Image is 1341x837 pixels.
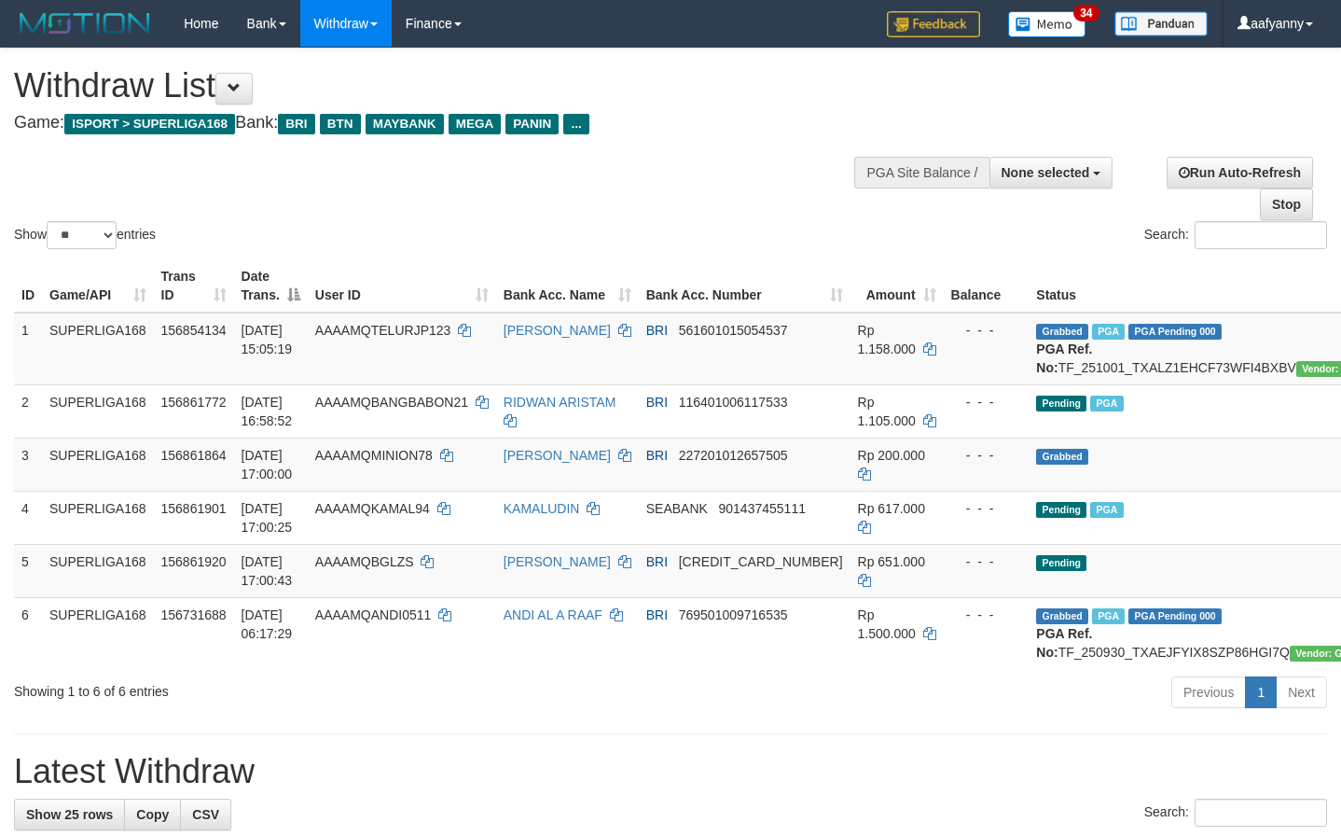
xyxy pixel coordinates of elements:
span: AAAAMQBANGBABON21 [315,395,468,410]
img: panduan.png [1114,11,1208,36]
div: - - - [951,499,1022,518]
span: MAYBANK [366,114,444,134]
a: [PERSON_NAME] [504,554,611,569]
th: Balance [944,259,1030,313]
span: Pending [1036,555,1086,571]
label: Show entries [14,221,156,249]
th: ID [14,259,42,313]
span: Copy 116401006117533 to clipboard [679,395,788,410]
a: Show 25 rows [14,799,125,830]
span: Copy 769501009716535 to clipboard [679,607,788,622]
a: 1 [1245,677,1277,708]
span: BTN [320,114,361,134]
a: Copy [124,799,181,830]
td: 6 [14,597,42,669]
span: BRI [278,114,314,134]
span: 156861772 [161,395,227,410]
td: 2 [14,384,42,438]
b: PGA Ref. No: [1036,626,1092,660]
span: Rp 651.000 [858,554,925,569]
span: 156861901 [161,501,227,516]
span: Rp 617.000 [858,501,925,516]
a: Run Auto-Refresh [1167,157,1313,188]
span: Rp 1.105.000 [858,395,916,428]
span: ISPORT > SUPERLIGA168 [64,114,235,134]
span: Pending [1036,396,1086,412]
span: [DATE] 17:00:25 [242,501,293,535]
div: PGA Site Balance / [854,157,988,188]
span: Rp 1.158.000 [858,323,916,356]
input: Search: [1195,799,1327,827]
span: AAAAMQANDI0511 [315,607,432,622]
th: User ID: activate to sort column ascending [308,259,496,313]
span: AAAAMQBGLZS [315,554,414,569]
span: Grabbed [1036,608,1088,624]
div: - - - [951,606,1022,624]
b: PGA Ref. No: [1036,342,1092,375]
td: 3 [14,438,42,491]
span: [DATE] 06:17:29 [242,607,293,641]
a: [PERSON_NAME] [504,448,611,463]
span: AAAAMQTELURJP123 [315,323,451,338]
th: Trans ID: activate to sort column ascending [154,259,234,313]
h1: Latest Withdraw [14,753,1327,790]
span: 156854134 [161,323,227,338]
span: CSV [192,807,219,822]
a: ANDI AL A RAAF [504,607,602,622]
span: Rp 1.500.000 [858,607,916,641]
span: Copy [136,807,169,822]
span: 34 [1073,5,1099,21]
span: Copy 901437455111 to clipboard [719,501,806,516]
a: Previous [1171,677,1246,708]
span: 156861920 [161,554,227,569]
th: Bank Acc. Name: activate to sort column ascending [496,259,639,313]
span: AAAAMQKAMAL94 [315,501,430,516]
span: Pending [1036,502,1086,518]
span: MEGA [449,114,502,134]
h1: Withdraw List [14,67,876,105]
span: 156731688 [161,607,227,622]
input: Search: [1195,221,1327,249]
h4: Game: Bank: [14,114,876,133]
span: BRI [646,448,668,463]
span: None selected [1002,165,1090,180]
span: 156861864 [161,448,227,463]
div: - - - [951,552,1022,571]
a: KAMALUDIN [504,501,580,516]
span: BRI [646,395,668,410]
a: [PERSON_NAME] [504,323,611,338]
img: Feedback.jpg [887,11,980,37]
span: Grabbed [1036,324,1088,340]
td: SUPERLIGA168 [42,313,154,385]
span: Copy 111101022224507 to clipboard [679,554,843,569]
span: PGA Pending [1128,608,1222,624]
span: BRI [646,323,668,338]
label: Search: [1144,799,1327,827]
span: BRI [646,554,668,569]
span: PGA Pending [1128,324,1222,340]
th: Bank Acc. Number: activate to sort column ascending [639,259,850,313]
span: BRI [646,607,668,622]
div: Showing 1 to 6 of 6 entries [14,675,545,701]
span: Grabbed [1036,449,1088,465]
span: Copy 227201012657505 to clipboard [679,448,788,463]
span: [DATE] 17:00:43 [242,554,293,588]
td: SUPERLIGA168 [42,597,154,669]
td: 5 [14,544,42,597]
span: Marked by aafsengchandara [1090,396,1123,412]
a: Next [1276,677,1327,708]
td: 1 [14,313,42,385]
span: [DATE] 15:05:19 [242,323,293,356]
div: - - - [951,446,1022,465]
div: - - - [951,393,1022,412]
td: SUPERLIGA168 [42,384,154,438]
img: Button%20Memo.svg [1008,11,1086,37]
img: MOTION_logo.png [14,9,156,37]
span: AAAAMQMINION78 [315,448,433,463]
th: Amount: activate to sort column ascending [850,259,944,313]
th: Date Trans.: activate to sort column descending [234,259,308,313]
span: Copy 561601015054537 to clipboard [679,323,788,338]
th: Game/API: activate to sort column ascending [42,259,154,313]
span: Marked by aafromsomean [1092,608,1125,624]
td: 4 [14,491,42,544]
